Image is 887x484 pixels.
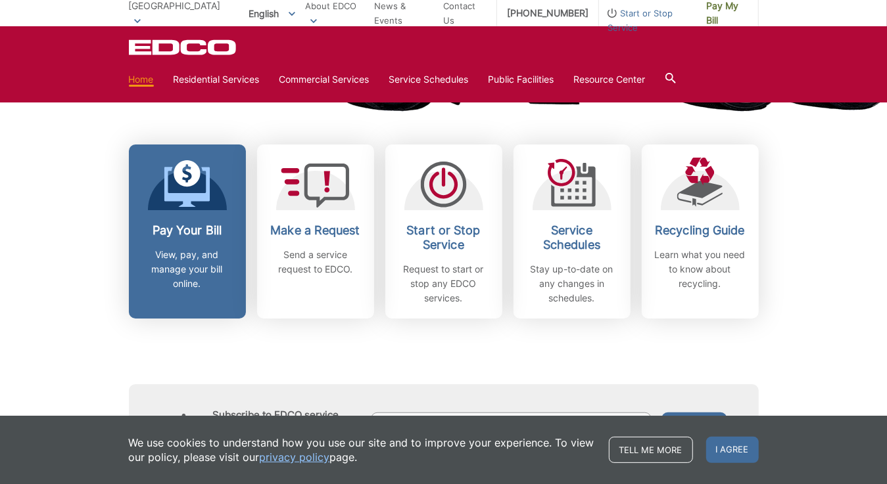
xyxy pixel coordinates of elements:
a: Residential Services [174,72,260,87]
a: EDCD logo. Return to the homepage. [129,39,238,55]
h2: Make a Request [267,223,364,238]
h2: Start or Stop Service [395,223,492,252]
p: View, pay, and manage your bill online. [139,248,236,291]
h2: Pay Your Bill [139,223,236,238]
a: Recycling Guide Learn what you need to know about recycling. [642,144,759,319]
h4: Subscribe to EDCO service alerts, upcoming events & environmental news: [213,409,358,445]
h2: Recycling Guide [652,223,749,238]
a: Service Schedules [389,72,469,87]
a: Home [129,72,154,87]
a: Pay Your Bill View, pay, and manage your bill online. [129,144,246,319]
p: Request to start or stop any EDCO services. [395,262,492,305]
p: Stay up-to-date on any changes in schedules. [523,262,621,305]
span: I agree [706,437,759,463]
h2: Service Schedules [523,223,621,252]
span: English [239,3,305,24]
button: Submit [661,412,727,441]
a: Resource Center [574,72,646,87]
a: Commercial Services [279,72,370,87]
p: We use cookies to understand how you use our site and to improve your experience. To view our pol... [129,435,596,464]
p: Send a service request to EDCO. [267,248,364,276]
a: Service Schedules Stay up-to-date on any changes in schedules. [514,144,631,319]
a: Tell me more [609,437,693,463]
a: Public Facilities [489,72,554,87]
input: Enter your email address... [371,412,652,441]
a: Make a Request Send a service request to EDCO. [257,144,374,319]
a: privacy policy [260,450,330,464]
p: Learn what you need to know about recycling. [652,248,749,291]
